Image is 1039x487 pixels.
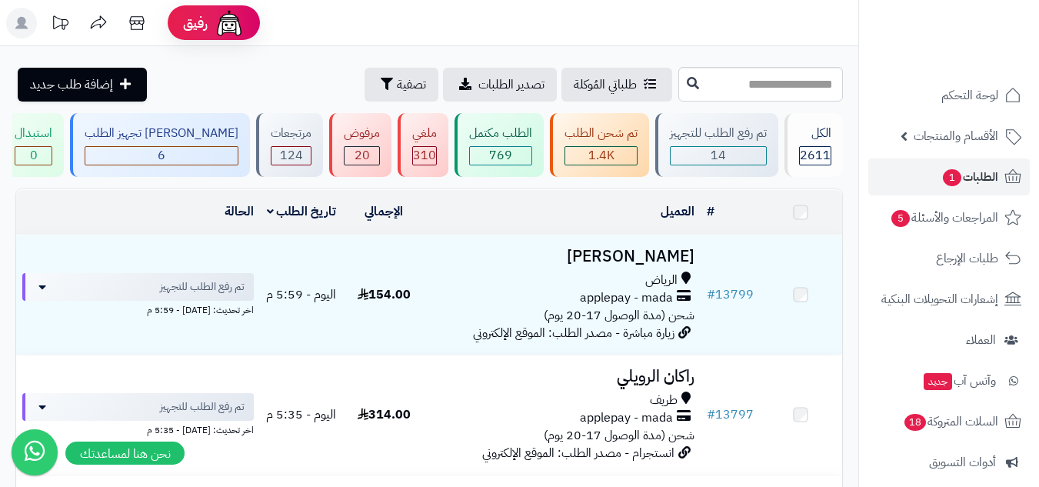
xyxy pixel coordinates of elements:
span: اليوم - 5:35 م [266,405,336,424]
h3: [PERSON_NAME] [431,248,694,265]
a: إضافة طلب جديد [18,68,147,102]
span: زيارة مباشرة - مصدر الطلب: الموقع الإلكتروني [473,324,674,342]
a: # [707,202,714,221]
span: تم رفع الطلب للتجهيز [160,279,245,295]
span: العملاء [966,329,996,351]
a: #13799 [707,285,754,304]
span: applepay - mada [580,409,673,427]
span: طلبات الإرجاع [936,248,998,269]
img: ai-face.png [214,8,245,38]
a: العميل [661,202,694,221]
span: تصفية [397,75,426,94]
span: 14 [711,146,726,165]
div: مرتجعات [271,125,311,142]
span: 1.4K [588,146,614,165]
span: تصدير الطلبات [478,75,544,94]
span: # [707,405,715,424]
a: ملغي 310 [395,113,451,177]
div: 124 [271,147,311,165]
span: شحن (مدة الوصول 17-20 يوم) [544,426,694,445]
span: 310 [413,146,436,165]
a: الإجمالي [365,202,403,221]
span: المراجعات والأسئلة [890,207,998,228]
span: 314.00 [358,405,411,424]
button: تصفية [365,68,438,102]
span: 2611 [800,146,831,165]
span: 20 [355,146,370,165]
a: [PERSON_NAME] تجهيز الطلب 6 [67,113,253,177]
span: انستجرام - مصدر الطلب: الموقع الإلكتروني [482,444,674,462]
a: تصدير الطلبات [443,68,557,102]
span: 5 [891,210,910,227]
a: لوحة التحكم [868,77,1030,114]
a: طلبات الإرجاع [868,240,1030,277]
span: الطلبات [941,166,998,188]
div: 6 [85,147,238,165]
div: 0 [15,147,52,165]
span: 0 [30,146,38,165]
a: مرتجعات 124 [253,113,326,177]
div: تم شحن الطلب [564,125,638,142]
div: [PERSON_NAME] تجهيز الطلب [85,125,238,142]
span: applepay - mada [580,289,673,307]
a: تم شحن الطلب 1.4K [547,113,652,177]
a: إشعارات التحويلات البنكية [868,281,1030,318]
span: الرياض [645,272,678,289]
span: جديد [924,373,952,390]
span: تم رفع الطلب للتجهيز [160,399,245,415]
div: 20 [345,147,379,165]
span: إشعارات التحويلات البنكية [881,289,998,310]
a: مرفوض 20 [326,113,395,177]
a: طلباتي المُوكلة [561,68,672,102]
div: 310 [413,147,436,165]
a: الطلب مكتمل 769 [451,113,547,177]
a: الكل2611 [781,113,846,177]
span: طلباتي المُوكلة [574,75,637,94]
div: الطلب مكتمل [469,125,532,142]
span: # [707,285,715,304]
div: استبدال [15,125,52,142]
span: 769 [489,146,512,165]
a: المراجعات والأسئلة5 [868,199,1030,236]
span: 6 [158,146,165,165]
span: الأقسام والمنتجات [914,125,998,147]
span: 154.00 [358,285,411,304]
a: الطلبات1 [868,158,1030,195]
span: السلات المتروكة [903,411,998,432]
span: أدوات التسويق [929,452,996,473]
a: العملاء [868,322,1030,359]
a: الحالة [225,202,254,221]
span: 18 [904,414,926,431]
div: الكل [799,125,831,142]
div: ملغي [412,125,437,142]
span: إضافة طلب جديد [30,75,113,94]
div: 14 [671,147,766,165]
a: تم رفع الطلب للتجهيز 14 [652,113,781,177]
a: تاريخ الطلب [267,202,337,221]
span: شحن (مدة الوصول 17-20 يوم) [544,306,694,325]
div: اخر تحديث: [DATE] - 5:59 م [22,301,254,317]
span: اليوم - 5:59 م [266,285,336,304]
a: تحديثات المنصة [41,8,79,42]
a: #13797 [707,405,754,424]
div: تم رفع الطلب للتجهيز [670,125,767,142]
span: وآتس آب [922,370,996,392]
span: لوحة التحكم [941,85,998,106]
div: 1368 [565,147,637,165]
div: اخر تحديث: [DATE] - 5:35 م [22,421,254,437]
span: 124 [280,146,303,165]
a: وآتس آبجديد [868,362,1030,399]
a: أدوات التسويق [868,444,1030,481]
span: رفيق [183,14,208,32]
a: السلات المتروكة18 [868,403,1030,440]
span: طريف [650,392,678,409]
div: مرفوض [344,125,380,142]
h3: راكان الرويلي [431,368,694,385]
div: 769 [470,147,531,165]
span: 1 [943,169,961,186]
